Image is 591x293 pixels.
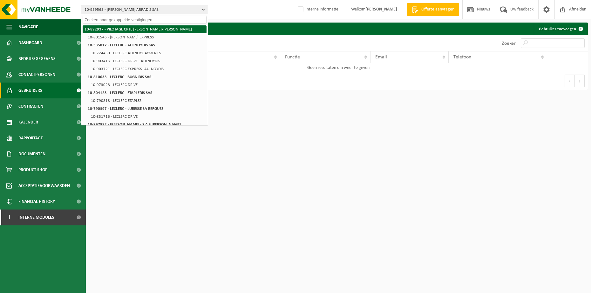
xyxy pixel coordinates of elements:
[6,210,12,225] span: I
[18,210,54,225] span: Interne modules
[83,25,207,33] li: 10-892937 - PILOTAGE CPTE [PERSON_NAME]/[PERSON_NAME]
[502,41,518,46] label: Zoeken:
[88,107,163,111] strong: 10-790397 - LECLERC - LURESSE SA BERGUES
[89,65,207,73] li: 10-903721 - LECLERC EXPRESS -AULNOYDIS
[88,91,152,95] strong: 10-804123 - LECLERC - ETAPLEDIS SAS
[18,98,43,114] span: Contracten
[18,146,45,162] span: Documenten
[89,97,207,105] li: 10-790818 - LECLERC ETAPLES
[86,33,207,41] li: 10-801546 - [PERSON_NAME] EXPRESS
[18,67,55,83] span: Contactpersonen
[18,19,38,35] span: Navigatie
[575,75,585,87] button: Next
[18,35,42,51] span: Dashboard
[89,63,588,72] td: Geen resultaten om weer te geven
[18,162,47,178] span: Product Shop
[534,23,587,35] a: Gebruiker toevoegen
[565,75,575,87] button: Previous
[89,81,207,89] li: 10-973028 - LECLERC DRIVE
[89,57,207,65] li: 10-903413 - LECLERC DRIVE - AULNOYDIS
[83,16,207,24] input: Zoeken naar gekoppelde vestigingen
[81,5,208,14] button: 10-959563 - [PERSON_NAME] ARRADIS SAS
[88,43,155,47] strong: 10-335812 - LECLERC - AULNOYDIS SAS
[365,7,397,12] strong: [PERSON_NAME]
[85,5,200,15] span: 10-959563 - [PERSON_NAME] ARRADIS SAS
[18,194,55,210] span: Financial History
[88,123,181,127] strong: 10-797882 - [PERSON_NAME] - S.A.S [PERSON_NAME]
[420,6,456,13] span: Offerte aanvragen
[407,3,459,16] a: Offerte aanvragen
[375,55,387,60] span: Email
[18,51,56,67] span: Bedrijfsgegevens
[453,55,471,60] span: Telefoon
[88,75,153,79] strong: 10-810633 - LECLERC - BUGNIDIS SAS -
[18,130,43,146] span: Rapportage
[18,114,38,130] span: Kalender
[285,55,300,60] span: Functie
[89,49,207,57] li: 10-724430 - LECLERC AULNOYE AYMERIES
[18,178,70,194] span: Acceptatievoorwaarden
[89,113,207,121] li: 10-831716 - LECLERC DRIVE
[296,5,338,14] label: Interne informatie
[18,83,42,98] span: Gebruikers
